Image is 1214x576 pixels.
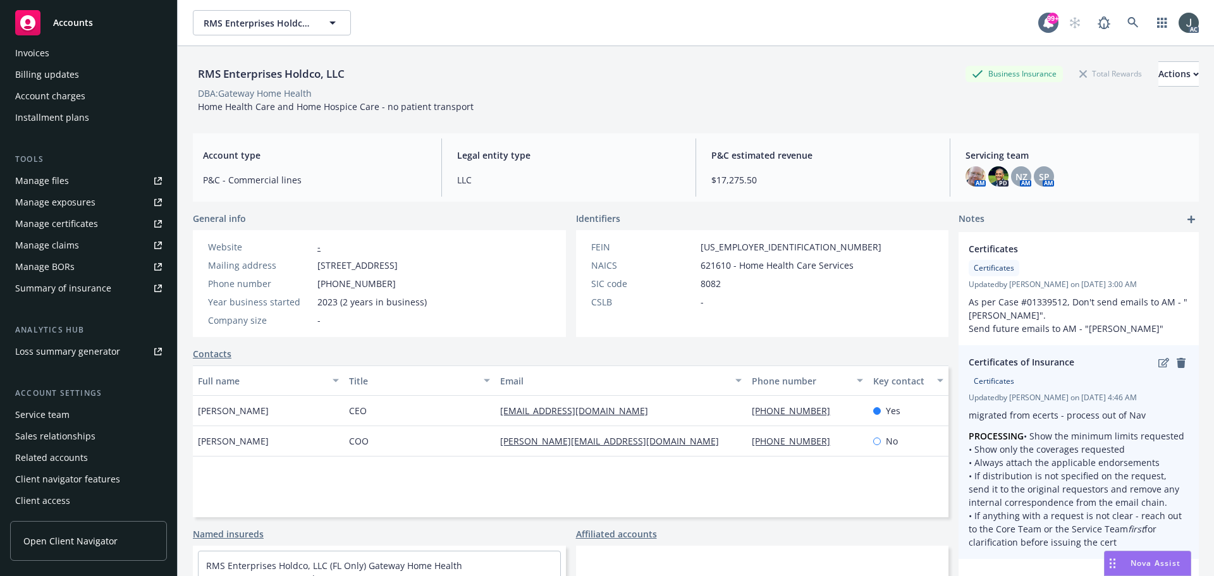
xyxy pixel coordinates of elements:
div: CertificatesCertificatesUpdatedby [PERSON_NAME] on [DATE] 3:00 AMAs per Case #01339512, Don't sen... [959,232,1199,345]
div: Website [208,240,312,254]
span: Servicing team [966,149,1189,162]
div: Certificates of InsuranceeditremoveCertificatesUpdatedby [PERSON_NAME] on [DATE] 4:46 AMmigrated ... [959,345,1199,559]
span: 621610 - Home Health Care Services [701,259,854,272]
span: [PHONE_NUMBER] [317,277,396,290]
img: photo [1179,13,1199,33]
span: Certificates of Insurance [969,355,1156,369]
span: P&C estimated revenue [711,149,935,162]
p: • Show the minimum limits requested • Show only the coverages requested • Always attach the appli... [969,429,1189,549]
div: 99+ [1047,13,1058,24]
div: Billing updates [15,64,79,85]
div: Tools [10,153,167,166]
div: Invoices [15,43,49,63]
div: Business Insurance [966,66,1063,82]
div: Service team [15,405,70,425]
span: General info [193,212,246,225]
button: Full name [193,365,344,396]
span: No [886,434,898,448]
span: $17,275.50 [711,173,935,187]
button: RMS Enterprises Holdco, LLC [193,10,351,35]
span: Home Health Care and Home Hospice Care - no patient transport [198,101,474,113]
a: Contacts [193,347,231,360]
a: Account charges [10,86,167,106]
div: Email [500,374,728,388]
strong: PROCESSING [969,430,1024,442]
span: Certificates [974,262,1014,274]
a: Manage files [10,171,167,191]
em: first [1128,523,1144,535]
a: Client access [10,491,167,511]
span: CEO [349,404,367,417]
div: Installment plans [15,107,89,128]
span: Accounts [53,18,93,28]
span: LLC [457,173,680,187]
div: Full name [198,374,325,388]
div: Phone number [208,277,312,290]
span: Nova Assist [1131,558,1180,568]
a: remove [1174,355,1189,371]
a: Search [1120,10,1146,35]
div: Total Rewards [1073,66,1148,82]
div: Actions [1158,62,1199,86]
a: [PERSON_NAME][EMAIL_ADDRESS][DOMAIN_NAME] [500,435,729,447]
span: [PERSON_NAME] [198,434,269,448]
a: Start snowing [1062,10,1088,35]
span: NZ [1015,170,1027,183]
span: Open Client Navigator [23,534,118,548]
div: SIC code [591,277,696,290]
div: Manage exposures [15,192,95,212]
a: Switch app [1150,10,1175,35]
div: Account settings [10,387,167,400]
div: Title [349,374,476,388]
div: Manage BORs [15,257,75,277]
div: Manage certificates [15,214,98,234]
span: - [701,295,704,309]
a: Manage BORs [10,257,167,277]
div: Company size [208,314,312,327]
a: Manage certificates [10,214,167,234]
span: [PERSON_NAME] [198,404,269,417]
a: Named insureds [193,527,264,541]
a: Report a Bug [1091,10,1117,35]
button: Title [344,365,495,396]
a: Service team [10,405,167,425]
a: Accounts [10,5,167,40]
a: Related accounts [10,448,167,468]
div: Analytics hub [10,324,167,336]
div: Client navigator features [15,469,120,489]
div: Phone number [752,374,849,388]
div: DBA: Gateway Home Health [198,87,312,100]
span: P&C - Commercial lines [203,173,426,187]
span: Updated by [PERSON_NAME] on [DATE] 3:00 AM [969,279,1189,290]
span: Notes [959,212,984,227]
a: Billing updates [10,64,167,85]
span: - [317,314,321,327]
div: Key contact [873,374,929,388]
span: Updated by [PERSON_NAME] on [DATE] 4:46 AM [969,392,1189,403]
span: COO [349,434,369,448]
img: photo [966,166,986,187]
button: Nova Assist [1104,551,1191,576]
div: Account charges [15,86,85,106]
a: [PHONE_NUMBER] [752,405,840,417]
span: 8082 [701,277,721,290]
span: Certificates [969,242,1156,255]
a: Installment plans [10,107,167,128]
a: Summary of insurance [10,278,167,298]
a: Manage exposures [10,192,167,212]
div: Drag to move [1105,551,1120,575]
button: Email [495,365,747,396]
span: RMS Enterprises Holdco, LLC [204,16,313,30]
a: Sales relationships [10,426,167,446]
span: Identifiers [576,212,620,225]
img: photo [988,166,1009,187]
a: Manage claims [10,235,167,255]
a: Loss summary generator [10,341,167,362]
div: Year business started [208,295,312,309]
div: Summary of insurance [15,278,111,298]
span: Certificates [974,376,1014,387]
span: Yes [886,404,900,417]
div: Client access [15,491,70,511]
div: Manage claims [15,235,79,255]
